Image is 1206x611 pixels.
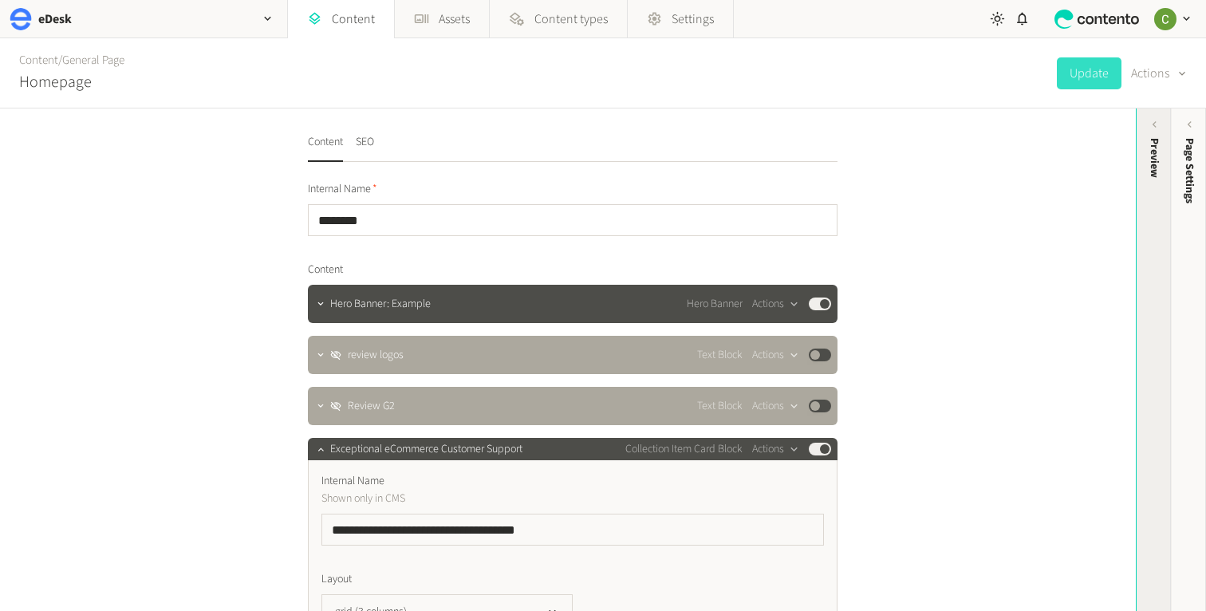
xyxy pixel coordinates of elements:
[752,294,799,313] button: Actions
[62,52,124,69] a: General Page
[321,473,384,490] span: Internal Name
[19,52,58,69] a: Content
[752,396,799,416] button: Actions
[1181,138,1198,203] span: Page Settings
[19,70,92,94] h2: Homepage
[752,345,799,365] button: Actions
[672,10,714,29] span: Settings
[1131,57,1187,89] button: Actions
[752,440,799,459] button: Actions
[348,398,395,415] span: Review G2
[687,296,743,313] span: Hero Banner
[321,571,352,588] span: Layout
[534,10,608,29] span: Content types
[348,347,404,364] span: review logos
[625,441,743,458] span: Collection Item Card Block
[1154,8,1176,30] img: Chloe Ryan
[697,398,743,415] span: Text Block
[58,52,62,69] span: /
[1057,57,1121,89] button: Update
[330,296,431,313] span: Hero Banner: Example
[308,262,343,278] span: Content
[356,134,374,162] button: SEO
[10,8,32,30] img: eDesk
[308,134,343,162] button: Content
[321,490,684,507] p: Shown only in CMS
[308,181,377,198] span: Internal Name
[697,347,743,364] span: Text Block
[330,441,522,458] span: Exceptional eCommerce Customer Support
[1146,138,1163,178] div: Preview
[38,10,72,29] h2: eDesk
